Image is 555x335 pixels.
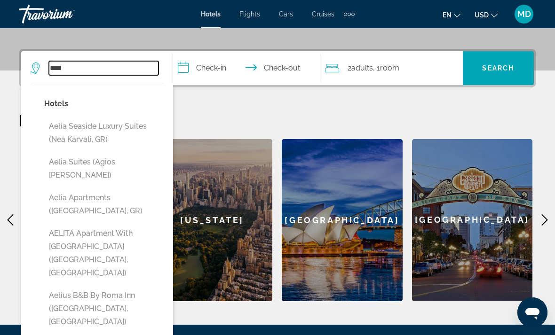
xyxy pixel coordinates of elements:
span: USD [475,11,489,19]
span: 2 [348,62,373,75]
a: [GEOGRAPHIC_DATA] [412,139,533,301]
span: Room [380,63,399,72]
button: Extra navigation items [344,7,355,22]
button: User Menu [512,4,536,24]
span: Search [482,64,514,72]
button: Change currency [475,8,498,22]
a: Travorium [19,2,113,26]
button: Aelia Seaside Luxury Suites (Nea Karvali, GR) [44,117,164,148]
iframe: Bouton de lancement de la fenêtre de messagerie [517,297,547,327]
button: Aelia Suites (Agios [PERSON_NAME]) [44,153,164,184]
span: , 1 [373,62,399,75]
button: Change language [443,8,460,22]
button: Search [463,51,534,85]
h2: Featured Destinations [19,111,536,130]
a: [GEOGRAPHIC_DATA] [282,139,403,301]
span: Adults [351,63,373,72]
button: Travelers: 2 adults, 0 children [320,51,463,85]
div: [GEOGRAPHIC_DATA] [412,139,533,301]
span: MD [517,9,531,19]
button: AELITA Apartment with [GEOGRAPHIC_DATA] ([GEOGRAPHIC_DATA], [GEOGRAPHIC_DATA]) [44,225,164,282]
button: Aelia Apartments ([GEOGRAPHIC_DATA], GR) [44,189,164,220]
button: Check in and out dates [173,51,320,85]
span: en [443,11,452,19]
a: [US_STATE] [152,139,273,301]
a: Cars [279,10,293,18]
a: Flights [239,10,260,18]
button: Aelius B&B by Roma Inn ([GEOGRAPHIC_DATA], [GEOGRAPHIC_DATA]) [44,287,164,331]
div: Search widget [21,51,534,85]
p: Hotels [44,97,164,110]
a: Cruises [312,10,334,18]
a: Hotels [201,10,221,18]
